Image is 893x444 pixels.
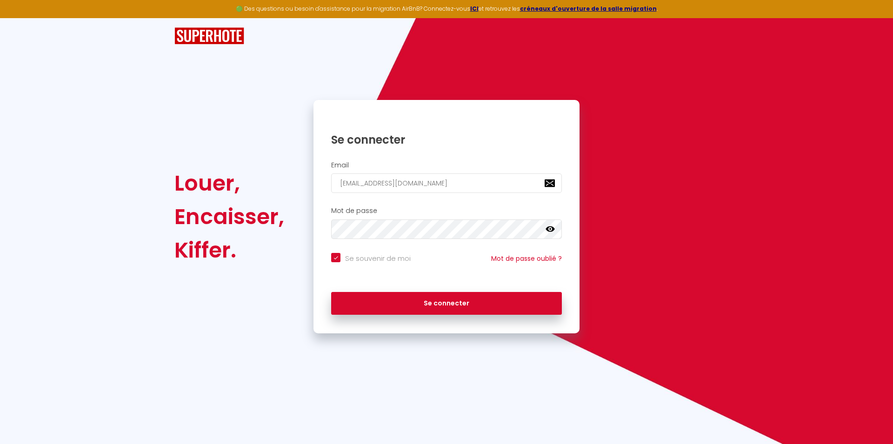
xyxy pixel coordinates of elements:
[331,133,562,147] h1: Se connecter
[174,166,284,200] div: Louer,
[331,173,562,193] input: Ton Email
[174,27,244,45] img: SuperHote logo
[520,5,657,13] a: créneaux d'ouverture de la salle migration
[174,200,284,233] div: Encaisser,
[491,254,562,263] a: Mot de passe oublié ?
[331,161,562,169] h2: Email
[174,233,284,267] div: Kiffer.
[331,292,562,315] button: Se connecter
[331,207,562,215] h2: Mot de passe
[470,5,479,13] a: ICI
